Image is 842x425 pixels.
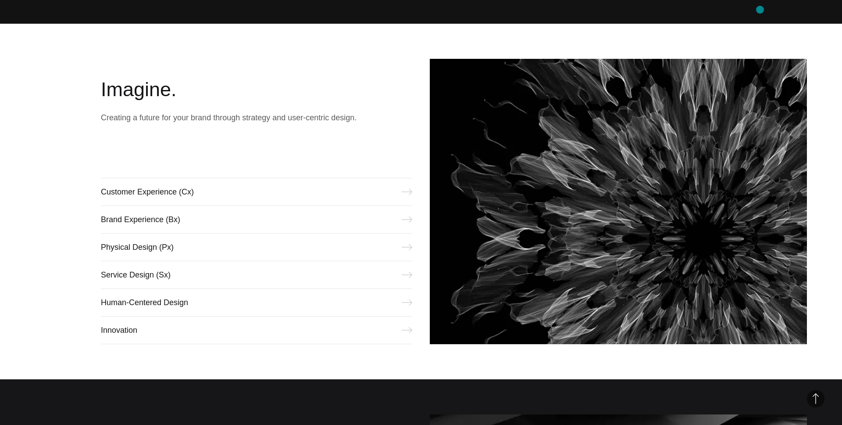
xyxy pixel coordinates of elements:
[101,233,412,261] a: Physical Design (Px)
[101,288,412,317] a: Human-Centered Design
[807,390,824,407] button: Back to Top
[101,112,412,124] p: Creating a future for your brand through strategy and user-centric design.
[101,178,412,206] a: Customer Experience (Cx)
[101,205,412,234] a: Brand Experience (Bx)
[101,316,412,344] a: Innovation
[101,76,412,103] h2: Imagine.
[101,261,412,289] a: Service Design (Sx)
